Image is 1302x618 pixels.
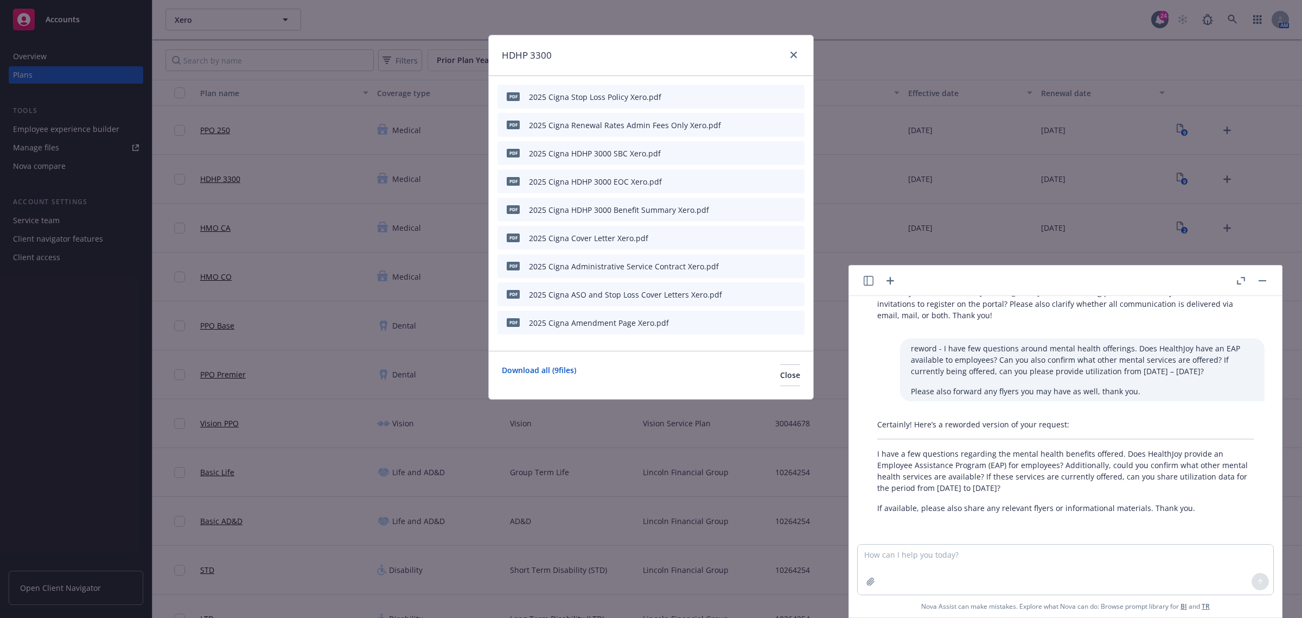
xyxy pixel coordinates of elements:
div: 2025 Cigna HDHP 3000 Benefit Summary Xero.pdf [529,204,709,216]
button: archive file [792,289,800,300]
div: 2025 Cigna HDHP 3000 SBC Xero.pdf [529,148,661,159]
button: download file [756,289,764,300]
button: download file [756,232,764,244]
span: pdf [507,318,520,326]
span: pdf [507,262,520,270]
button: preview file [773,261,783,272]
button: preview file [773,176,783,187]
span: pdf [507,234,520,242]
span: pdf [507,149,520,157]
button: archive file [792,204,800,216]
div: 2025 Cigna Stop Loss Policy Xero.pdf [529,91,661,103]
button: preview file [773,148,783,159]
button: preview file [773,204,783,216]
div: 2025 Cigna Renewal Rates Admin Fees Only Xero.pdf [529,119,721,131]
span: pdf [507,205,520,213]
div: 2025 Cigna HDHP 3000 EOC Xero.pdf [529,176,662,187]
button: download file [756,91,764,103]
button: download file [756,261,764,272]
a: close [787,48,800,61]
p: Certainly! Here’s a reworded version of your request: [877,419,1254,430]
button: archive file [792,148,800,159]
div: 2025 Cigna Administrative Service Contract Xero.pdf [529,261,719,272]
button: archive file [792,261,800,272]
a: BI [1180,602,1187,611]
p: Please also forward any flyers you may have as well, thank you. [911,386,1254,397]
span: Close [780,370,800,380]
span: pdf [507,121,520,129]
p: Could you please confirm what type of enrollment confirmation communication is sent to new hires ... [877,275,1254,321]
div: 2025 Cigna Amendment Page Xero.pdf [529,317,669,329]
p: If available, please also share any relevant flyers or informational materials. Thank you. [877,502,1254,514]
button: preview file [773,317,783,329]
span: Nova Assist can make mistakes. Explore what Nova can do: Browse prompt library for and [853,595,1278,617]
button: preview file [773,119,783,131]
span: pdf [507,177,520,185]
a: TR [1202,602,1210,611]
button: download file [756,148,764,159]
button: preview file [773,232,783,244]
div: 2025 Cigna ASO and Stop Loss Cover Letters Xero.pdf [529,289,722,300]
button: download file [756,317,764,329]
button: preview file [773,91,783,103]
span: pdf [507,290,520,298]
p: reword - I have few questions around mental health offerings. Does HealthJoy have an EAP availabl... [911,343,1254,377]
div: 2025 Cigna Cover Letter Xero.pdf [529,232,648,244]
h1: HDHP 3300 [502,48,552,62]
button: Close [780,364,800,386]
button: archive file [792,176,800,187]
span: pdf [507,92,520,100]
button: preview file [773,289,783,300]
button: archive file [792,91,800,103]
button: download file [756,176,764,187]
button: download file [756,119,764,131]
button: download file [756,204,764,216]
p: I have a few questions regarding the mental health benefits offered. Does HealthJoy provide an Em... [877,448,1254,494]
button: archive file [792,119,800,131]
button: archive file [792,232,800,244]
button: archive file [792,317,800,329]
a: Download all ( 9 files) [502,364,576,386]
